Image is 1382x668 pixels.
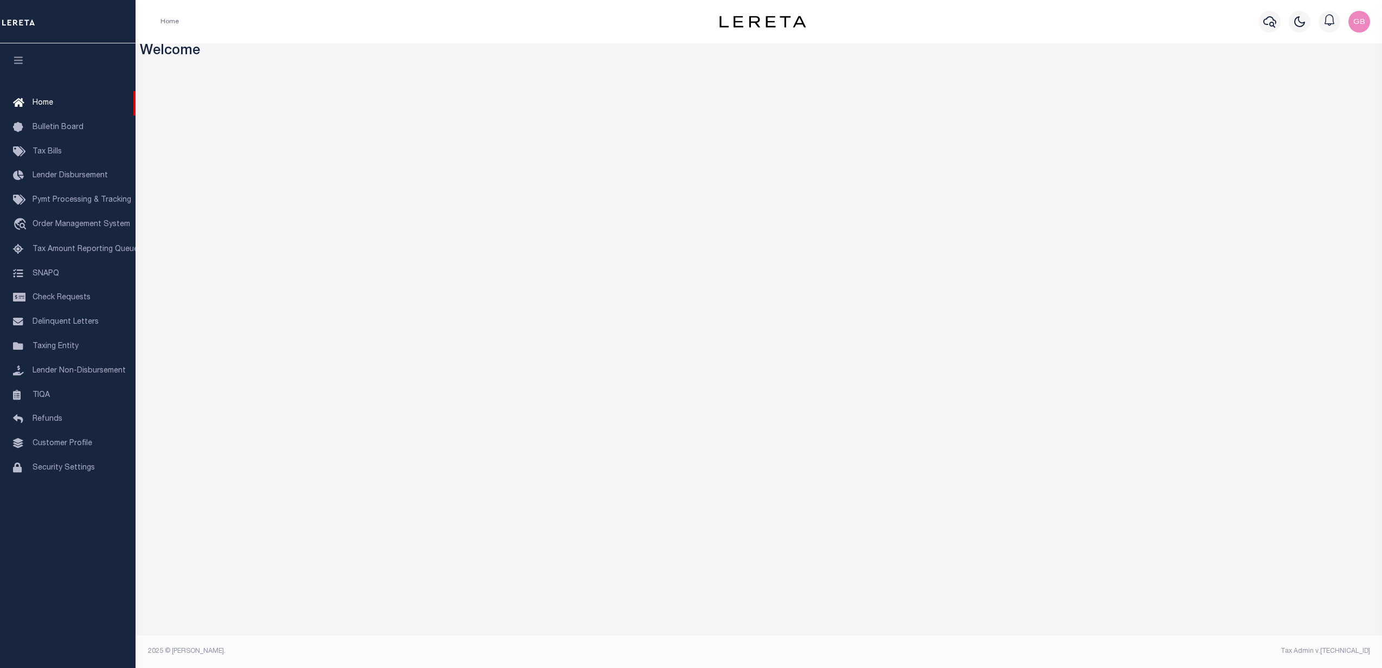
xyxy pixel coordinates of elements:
[33,464,95,472] span: Security Settings
[719,16,806,28] img: logo-dark.svg
[33,318,99,326] span: Delinquent Letters
[33,148,62,156] span: Tax Bills
[33,246,138,253] span: Tax Amount Reporting Queue
[33,124,83,131] span: Bulletin Board
[1348,11,1370,33] img: svg+xml;base64,PHN2ZyB4bWxucz0iaHR0cDovL3d3dy53My5vcmcvMjAwMC9zdmciIHBvaW50ZXItZXZlbnRzPSJub25lIi...
[33,221,130,228] span: Order Management System
[33,99,53,107] span: Home
[33,172,108,179] span: Lender Disbursement
[13,218,30,232] i: travel_explore
[33,196,131,204] span: Pymt Processing & Tracking
[33,415,62,423] span: Refunds
[33,367,126,375] span: Lender Non-Disbursement
[140,646,759,656] div: 2025 © [PERSON_NAME].
[160,17,179,27] li: Home
[33,391,50,399] span: TIQA
[33,343,79,350] span: Taxing Entity
[33,294,91,301] span: Check Requests
[33,440,92,447] span: Customer Profile
[33,269,59,277] span: SNAPQ
[767,646,1370,656] div: Tax Admin v.[TECHNICAL_ID]
[140,43,1378,60] h3: Welcome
